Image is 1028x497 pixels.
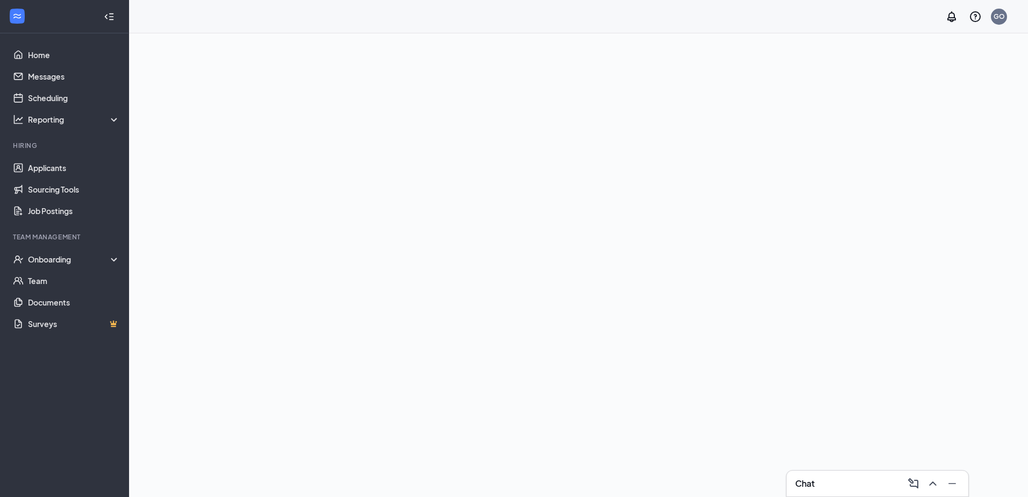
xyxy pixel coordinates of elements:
[795,478,815,489] h3: Chat
[946,477,959,490] svg: Minimize
[28,313,120,335] a: SurveysCrown
[943,475,960,492] button: Minimize
[904,475,921,492] button: ComposeMessage
[104,11,115,22] svg: Collapse
[923,475,940,492] button: ChevronUp
[12,11,23,22] svg: WorkstreamLogo
[926,477,939,490] svg: ChevronUp
[994,12,1005,21] div: GO
[28,292,120,313] a: Documents
[28,87,120,109] a: Scheduling
[28,200,120,222] a: Job Postings
[28,157,120,179] a: Applicants
[13,141,118,150] div: Hiring
[969,10,982,23] svg: QuestionInfo
[28,270,120,292] a: Team
[907,477,920,490] svg: ComposeMessage
[28,44,120,66] a: Home
[28,179,120,200] a: Sourcing Tools
[28,66,120,87] a: Messages
[13,232,118,242] div: Team Management
[945,10,958,23] svg: Notifications
[28,114,120,125] div: Reporting
[13,254,24,265] svg: UserCheck
[13,114,24,125] svg: Analysis
[28,254,120,265] div: Onboarding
